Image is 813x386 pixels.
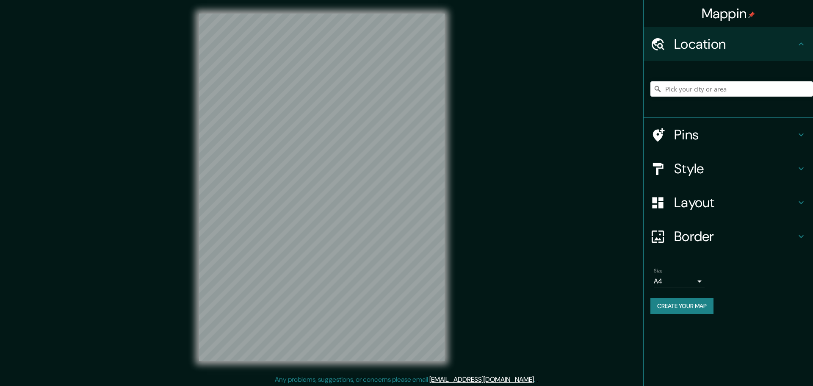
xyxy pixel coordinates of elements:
[644,219,813,253] div: Border
[674,194,796,211] h4: Layout
[702,5,755,22] h4: Mappin
[644,186,813,219] div: Layout
[644,152,813,186] div: Style
[674,228,796,245] h4: Border
[650,81,813,97] input: Pick your city or area
[674,126,796,143] h4: Pins
[674,160,796,177] h4: Style
[429,375,534,384] a: [EMAIL_ADDRESS][DOMAIN_NAME]
[650,298,713,314] button: Create your map
[275,375,535,385] p: Any problems, suggestions, or concerns please email .
[644,118,813,152] div: Pins
[748,11,755,18] img: pin-icon.png
[654,267,663,275] label: Size
[654,275,705,288] div: A4
[674,36,796,53] h4: Location
[199,14,445,361] canvas: Map
[536,375,538,385] div: .
[644,27,813,61] div: Location
[535,375,536,385] div: .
